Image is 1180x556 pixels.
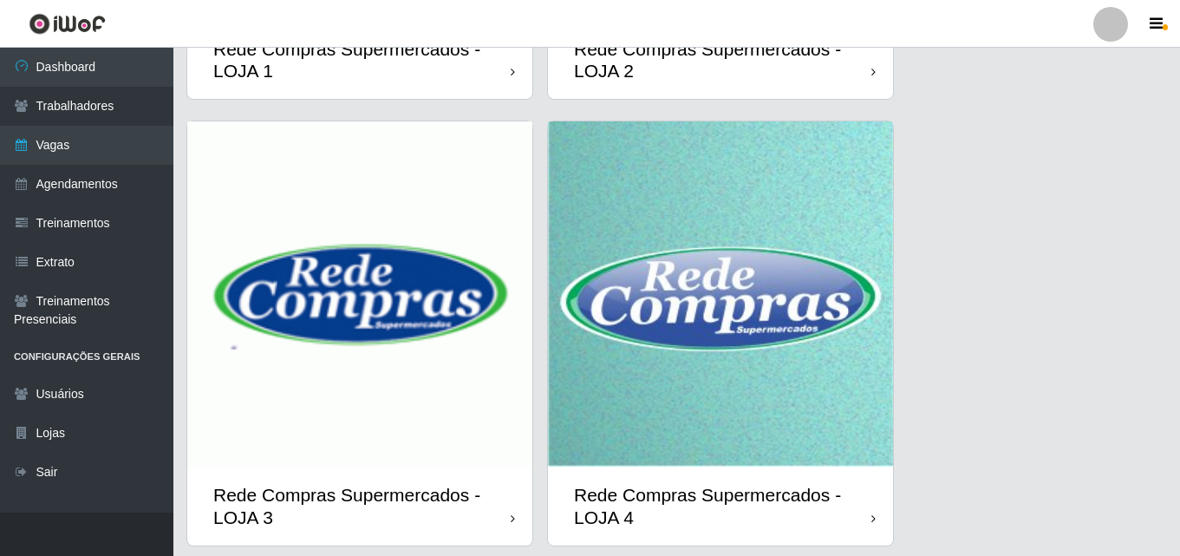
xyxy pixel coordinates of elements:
div: Rede Compras Supermercados - LOJA 3 [213,484,511,527]
a: Rede Compras Supermercados - LOJA 3 [187,121,532,545]
img: CoreUI Logo [29,13,106,35]
div: Rede Compras Supermercados - LOJA 4 [574,484,871,527]
div: Rede Compras Supermercados - LOJA 2 [574,38,871,82]
img: cardImg [187,121,532,467]
div: Rede Compras Supermercados - LOJA 1 [213,38,511,82]
img: cardImg [548,121,893,467]
a: Rede Compras Supermercados - LOJA 4 [548,121,893,545]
